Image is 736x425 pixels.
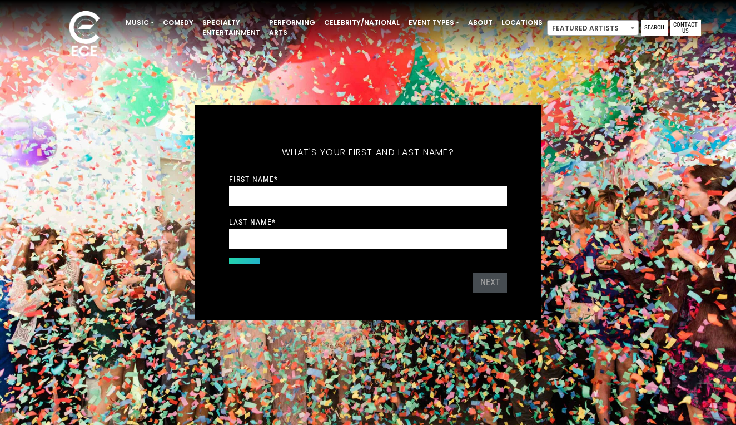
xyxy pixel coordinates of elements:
a: Performing Arts [265,13,320,42]
a: Celebrity/National [320,13,404,32]
a: Music [121,13,158,32]
a: Specialty Entertainment [198,13,265,42]
a: Comedy [158,13,198,32]
img: ece_new_logo_whitev2-1.png [57,8,112,62]
h5: What's your first and last name? [229,132,507,172]
a: Contact Us [670,20,701,36]
span: Featured Artists [548,21,638,36]
a: Locations [497,13,547,32]
label: First Name [229,174,278,184]
a: About [464,13,497,32]
a: Event Types [404,13,464,32]
label: Last Name [229,217,276,227]
span: Featured Artists [547,20,639,36]
a: Search [641,20,668,36]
